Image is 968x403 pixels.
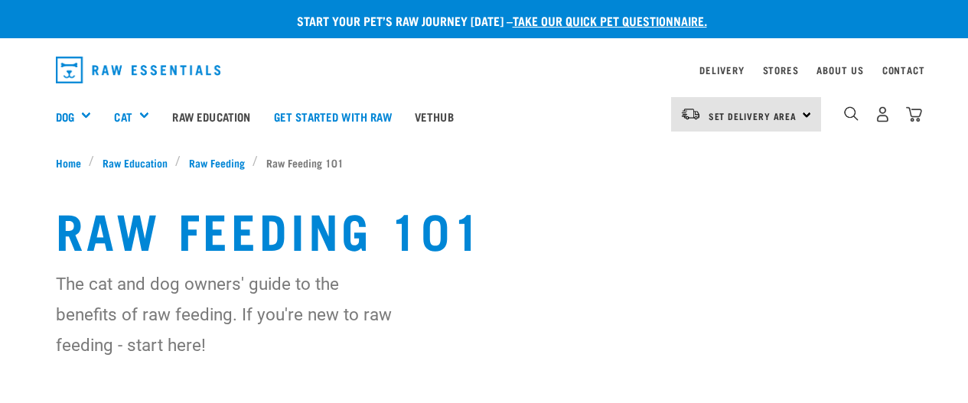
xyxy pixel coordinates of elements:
[680,107,701,121] img: van-moving.png
[882,67,925,73] a: Contact
[513,17,707,24] a: take our quick pet questionnaire.
[699,67,744,73] a: Delivery
[56,154,81,171] span: Home
[906,106,922,122] img: home-icon@2x.png
[56,201,913,256] h1: Raw Feeding 101
[816,67,863,73] a: About Us
[763,67,799,73] a: Stores
[161,86,262,147] a: Raw Education
[103,154,168,171] span: Raw Education
[94,154,175,171] a: Raw Education
[56,154,913,171] nav: breadcrumbs
[114,108,132,125] a: Cat
[56,268,399,360] p: The cat and dog owners' guide to the benefits of raw feeding. If you're new to raw feeding - star...
[56,154,90,171] a: Home
[56,108,74,125] a: Dog
[44,50,925,89] nav: dropdown navigation
[262,86,403,147] a: Get started with Raw
[56,57,221,83] img: Raw Essentials Logo
[709,113,797,119] span: Set Delivery Area
[844,106,859,121] img: home-icon-1@2x.png
[181,154,253,171] a: Raw Feeding
[403,86,465,147] a: Vethub
[189,154,245,171] span: Raw Feeding
[875,106,891,122] img: user.png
